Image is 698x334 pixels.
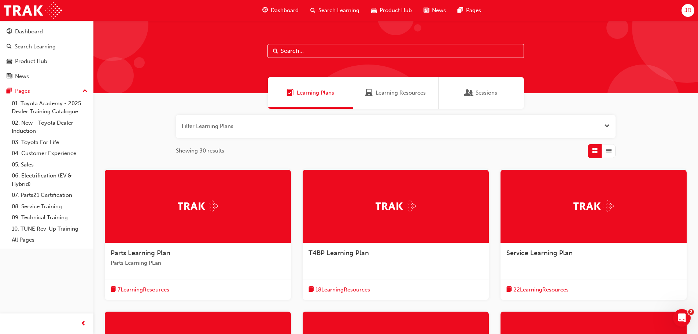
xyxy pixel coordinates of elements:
div: Product Hub [15,57,47,66]
a: Learning PlansLearning Plans [268,77,353,109]
span: Sessions [476,89,497,97]
img: Trak [4,2,62,19]
a: 05. Sales [9,159,91,170]
span: Sessions [465,89,473,97]
iframe: Intercom live chat [673,309,691,327]
button: Pages [3,84,91,98]
span: prev-icon [81,319,86,329]
a: 06. Electrification (EV & Hybrid) [9,170,91,190]
span: pages-icon [7,88,12,95]
img: Trak [376,200,416,212]
span: Service Learning Plan [506,249,573,257]
button: book-icon22LearningResources [506,285,569,294]
span: 2 [688,309,694,315]
span: Learning Plans [287,89,294,97]
span: guage-icon [7,29,12,35]
span: Product Hub [380,6,412,15]
span: book-icon [506,285,512,294]
a: Product Hub [3,55,91,68]
span: Search Learning [318,6,359,15]
button: book-icon18LearningResources [309,285,370,294]
button: book-icon7LearningResources [111,285,169,294]
a: 08. Service Training [9,201,91,212]
a: Learning ResourcesLearning Resources [353,77,439,109]
button: Open the filter [604,122,610,131]
a: 02. New - Toyota Dealer Induction [9,117,91,137]
span: Learning Plans [297,89,334,97]
a: Dashboard [3,25,91,38]
div: Search Learning [15,43,56,51]
a: 07. Parts21 Certification [9,190,91,201]
span: List [606,147,612,155]
a: All Pages [9,234,91,246]
span: 18 Learning Resources [315,286,370,294]
a: guage-iconDashboard [256,3,304,18]
a: 09. Technical Training [9,212,91,223]
span: book-icon [309,285,314,294]
a: 04. Customer Experience [9,148,91,159]
span: News [432,6,446,15]
span: 22 Learning Resources [513,286,569,294]
span: car-icon [7,58,12,65]
span: Learning Resources [376,89,426,97]
input: Search... [267,44,524,58]
a: news-iconNews [418,3,452,18]
div: Pages [15,87,30,95]
span: guage-icon [262,6,268,15]
a: SessionsSessions [439,77,524,109]
span: search-icon [7,44,12,50]
img: Trak [573,200,614,212]
span: JD [684,6,691,15]
span: Grid [592,147,598,155]
a: TrakParts Learning PlanParts Learning PLanbook-icon7LearningResources [105,170,291,300]
span: news-icon [424,6,429,15]
span: pages-icon [458,6,463,15]
span: Parts Learning Plan [111,249,170,257]
span: Dashboard [271,6,299,15]
span: T4BP Learning Plan [309,249,369,257]
span: news-icon [7,73,12,80]
span: book-icon [111,285,116,294]
a: 01. Toyota Academy - 2025 Dealer Training Catalogue [9,98,91,117]
span: Parts Learning PLan [111,259,285,267]
span: up-icon [82,87,88,96]
span: Showing 30 results [176,147,224,155]
a: Search Learning [3,40,91,54]
button: DashboardSearch LearningProduct HubNews [3,23,91,84]
span: 7 Learning Resources [118,286,169,294]
div: News [15,72,29,81]
a: TrakT4BP Learning Planbook-icon18LearningResources [303,170,489,300]
span: car-icon [371,6,377,15]
a: search-iconSearch Learning [304,3,365,18]
a: 10. TUNE Rev-Up Training [9,223,91,235]
button: JD [682,4,694,17]
div: Dashboard [15,27,43,36]
a: pages-iconPages [452,3,487,18]
span: Learning Resources [365,89,373,97]
span: Pages [466,6,481,15]
a: 03. Toyota For Life [9,137,91,148]
span: search-icon [310,6,315,15]
span: Search [273,47,278,55]
a: TrakService Learning Planbook-icon22LearningResources [501,170,687,300]
a: car-iconProduct Hub [365,3,418,18]
a: News [3,70,91,83]
img: Trak [178,200,218,212]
